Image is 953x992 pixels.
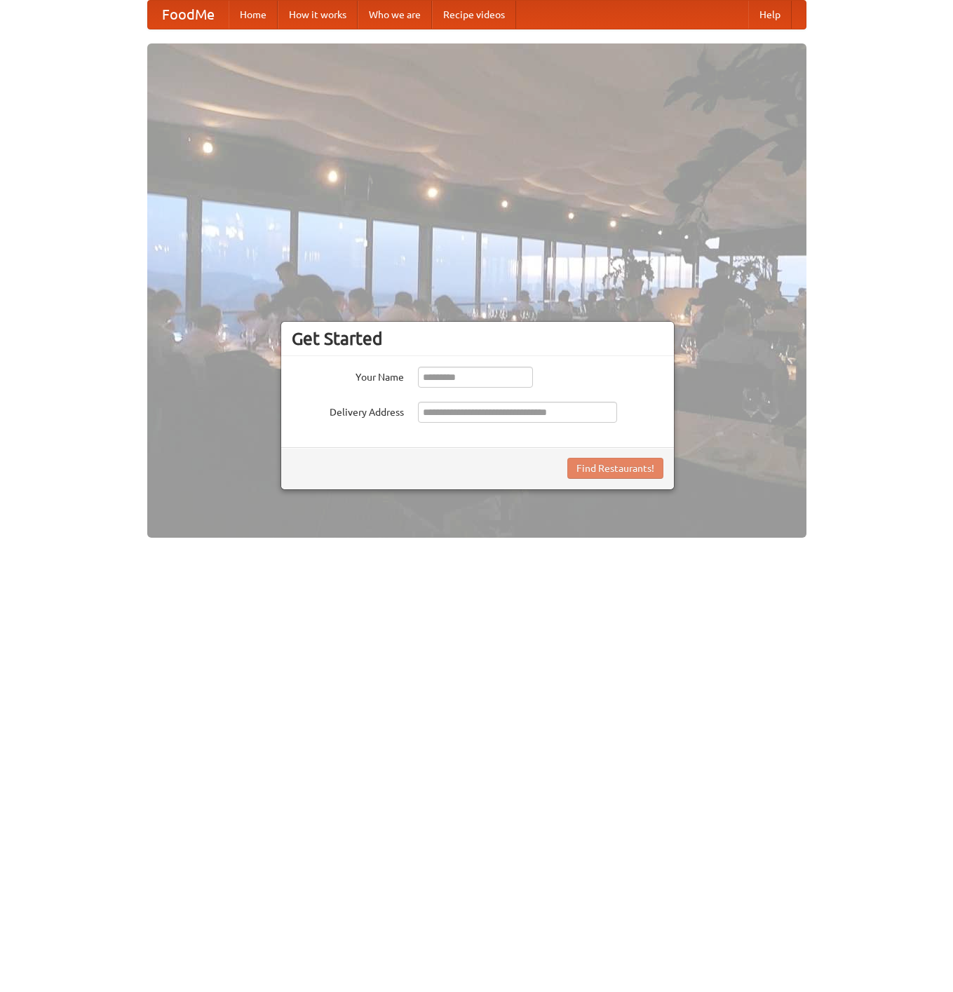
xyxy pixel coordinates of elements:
[432,1,516,29] a: Recipe videos
[292,328,663,349] h3: Get Started
[292,402,404,419] label: Delivery Address
[748,1,792,29] a: Help
[278,1,358,29] a: How it works
[229,1,278,29] a: Home
[358,1,432,29] a: Who we are
[567,458,663,479] button: Find Restaurants!
[292,367,404,384] label: Your Name
[148,1,229,29] a: FoodMe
